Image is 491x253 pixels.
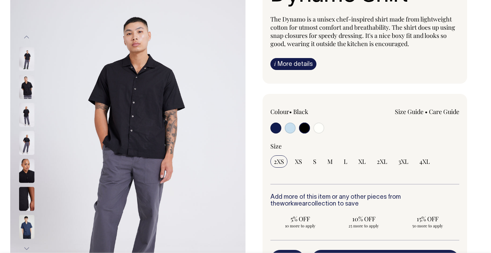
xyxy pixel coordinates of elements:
[270,108,346,116] div: Colour
[270,15,455,48] span: The Dynamo is a unisex chef-inspired shirt made from lightweight cotton for utmost comfort and br...
[398,213,457,230] input: 15% OFF 50 more to apply
[327,157,333,166] span: M
[270,58,316,70] a: iMore details
[289,108,292,116] span: •
[19,75,34,99] img: black
[358,157,366,166] span: XL
[425,108,428,116] span: •
[274,223,327,228] span: 10 more to apply
[274,157,284,166] span: 2XS
[377,157,387,166] span: 2XL
[274,215,327,223] span: 5% OFF
[19,187,34,211] img: black
[19,47,34,71] img: black
[334,213,394,230] input: 10% OFF 25 more to apply
[324,155,336,168] input: M
[340,155,351,168] input: L
[270,194,459,208] h6: Add more of this item or any other pieces from the collection to save
[395,155,412,168] input: 3XL
[344,157,347,166] span: L
[280,201,308,207] a: workwear
[293,108,308,116] label: Black
[313,157,316,166] span: S
[19,103,34,127] img: black
[21,30,32,45] button: Previous
[398,157,408,166] span: 3XL
[270,213,330,230] input: 5% OFF 10 more to apply
[373,155,391,168] input: 2XL
[338,223,390,228] span: 25 more to apply
[310,155,320,168] input: S
[419,157,430,166] span: 4XL
[270,142,459,150] div: Size
[355,155,369,168] input: XL
[416,155,433,168] input: 4XL
[401,223,454,228] span: 50 more to apply
[429,108,459,116] a: Care Guide
[19,131,34,155] img: black
[338,215,390,223] span: 10% OFF
[395,108,423,116] a: Size Guide
[19,215,34,239] img: dark-navy
[295,157,302,166] span: XS
[401,215,454,223] span: 15% OFF
[19,159,34,183] img: black
[292,155,306,168] input: XS
[274,60,276,67] span: i
[270,155,287,168] input: 2XS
